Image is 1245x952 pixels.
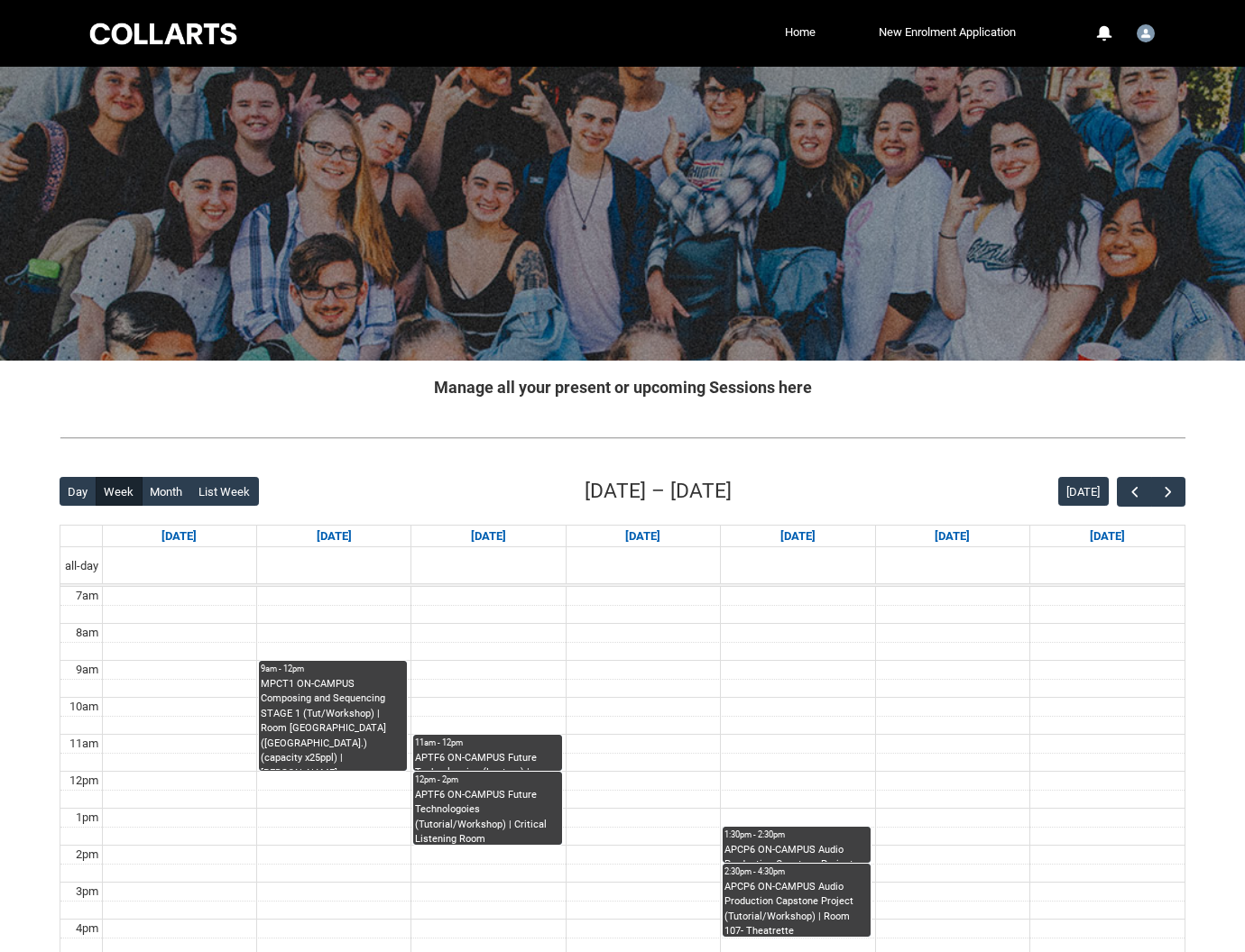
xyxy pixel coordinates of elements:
div: 2:30pm - 4:30pm [724,865,869,878]
a: Go to September 16, 2025 [467,526,510,547]
a: Go to September 17, 2025 [622,526,664,547]
div: 11am [66,735,102,753]
span: all-day [61,557,102,575]
button: Next Week [1151,477,1185,507]
div: 11am - 12pm [415,737,559,749]
div: 3pm [72,883,102,901]
button: Month [142,477,191,506]
button: User Profile Student.epodger.20241500 [1132,17,1159,46]
div: 9am - 12pm [261,663,405,675]
div: 2pm [72,846,102,864]
div: 12pm - 2pm [415,773,559,786]
div: 7am [72,587,102,605]
div: 1pm [72,809,102,827]
button: List Week [190,477,259,506]
div: 10am [66,698,102,716]
a: Go to September 14, 2025 [158,526,200,547]
img: Student.epodger.20241500 [1137,24,1155,42]
button: Week [96,477,143,506]
a: Go to September 19, 2025 [931,526,973,547]
div: APTF6 ON-CAMPUS Future Technologoies (Lecture) | Critical Listening Room ([GEOGRAPHIC_DATA].) (ca... [415,751,559,771]
h2: [DATE] – [DATE] [585,476,732,507]
a: Go to September 20, 2025 [1086,526,1129,547]
div: APCP6 ON-CAMPUS Audio Production Capstone Project (LECTURE) | Room 107- Theatrette ([GEOGRAPHIC_D... [724,843,869,863]
a: New Enrolment Application [874,19,1020,46]
h2: Manage all your present or upcoming Sessions here [60,375,1185,399]
div: 8am [72,624,102,642]
a: Go to September 18, 2025 [777,526,819,547]
img: REDU_GREY_LINE [60,428,1185,447]
div: 4pm [72,920,102,938]
div: MPCT1 ON-CAMPUS Composing and Sequencing STAGE 1 (Tut/Workshop) | Room [GEOGRAPHIC_DATA] ([GEOGRA... [261,677,405,771]
div: APCP6 ON-CAMPUS Audio Production Capstone Project (Tutorial/Workshop) | Room 107- Theatrette ([GE... [724,880,869,937]
a: Go to September 15, 2025 [313,526,355,547]
div: 12pm [66,772,102,790]
button: Day [60,477,97,506]
div: 1:30pm - 2:30pm [724,828,869,841]
div: APTF6 ON-CAMPUS Future Technologoies (Tutorial/Workshop) | Critical Listening Room ([GEOGRAPHIC_D... [415,788,559,845]
a: Home [780,19,820,46]
button: Previous Week [1117,477,1151,507]
button: [DATE] [1058,477,1109,506]
div: 9am [72,661,102,679]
